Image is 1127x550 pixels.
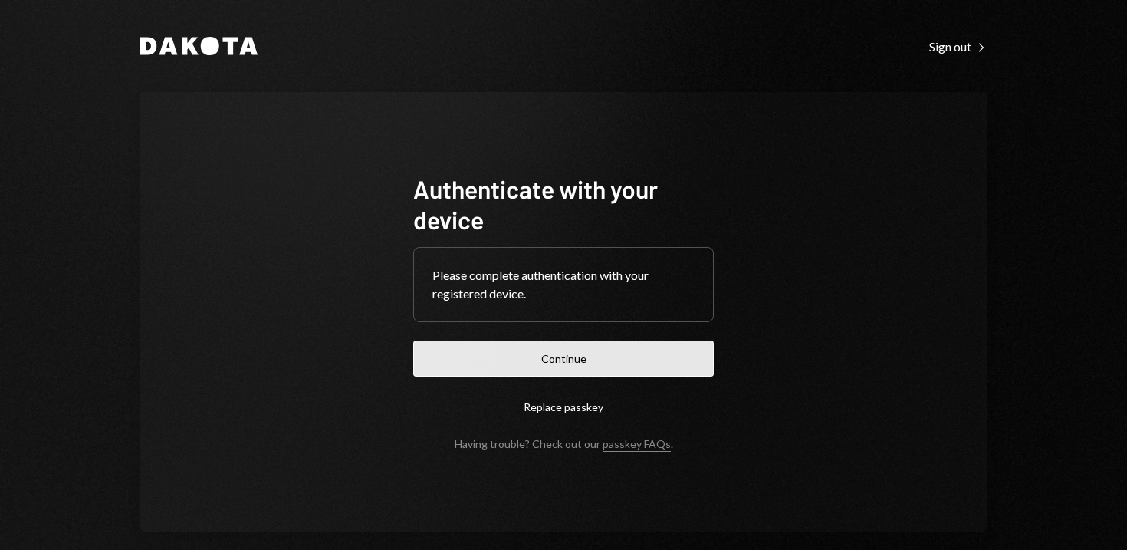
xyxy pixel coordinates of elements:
a: passkey FAQs [603,437,671,452]
div: Having trouble? Check out our . [455,437,673,450]
button: Replace passkey [413,389,714,425]
div: Sign out [929,39,987,54]
div: Please complete authentication with your registered device. [432,266,695,303]
a: Sign out [929,38,987,54]
h1: Authenticate with your device [413,173,714,235]
button: Continue [413,341,714,377]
